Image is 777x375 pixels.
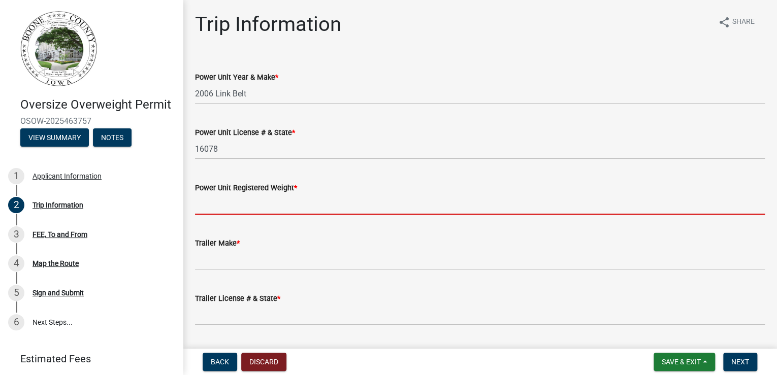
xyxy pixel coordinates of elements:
button: Notes [93,128,132,147]
wm-modal-confirm: Notes [93,134,132,142]
div: 1 [8,168,24,184]
div: 4 [8,255,24,271]
span: Next [731,358,749,366]
div: 2 [8,197,24,213]
img: Boone County, Iowa [20,11,98,87]
div: FEE, To and From [33,231,87,238]
label: Power Unit Registered Weight [195,185,297,192]
span: OSOW-2025463757 [20,116,163,126]
button: Back [203,353,237,371]
label: Trailer Make [195,240,240,247]
h1: Trip Information [195,12,341,37]
span: Back [211,358,229,366]
button: Discard [241,353,286,371]
div: Sign and Submit [33,289,84,296]
a: Estimated Fees [8,349,167,369]
span: Save & Exit [662,358,701,366]
label: Power Unit License # & State [195,129,295,137]
div: Applicant Information [33,173,102,180]
button: Save & Exit [654,353,715,371]
button: View Summary [20,128,89,147]
div: Map the Route [33,260,79,267]
label: Power Unit Year & Make [195,74,278,81]
button: shareShare [710,12,763,32]
button: Next [723,353,757,371]
span: Share [732,16,755,28]
label: Trailer License # & State [195,295,280,302]
h4: Oversize Overweight Permit [20,97,175,112]
div: 5 [8,285,24,301]
div: Trip Information [33,201,83,209]
i: share [718,16,730,28]
div: 3 [8,226,24,243]
wm-modal-confirm: Summary [20,134,89,142]
div: 6 [8,314,24,330]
